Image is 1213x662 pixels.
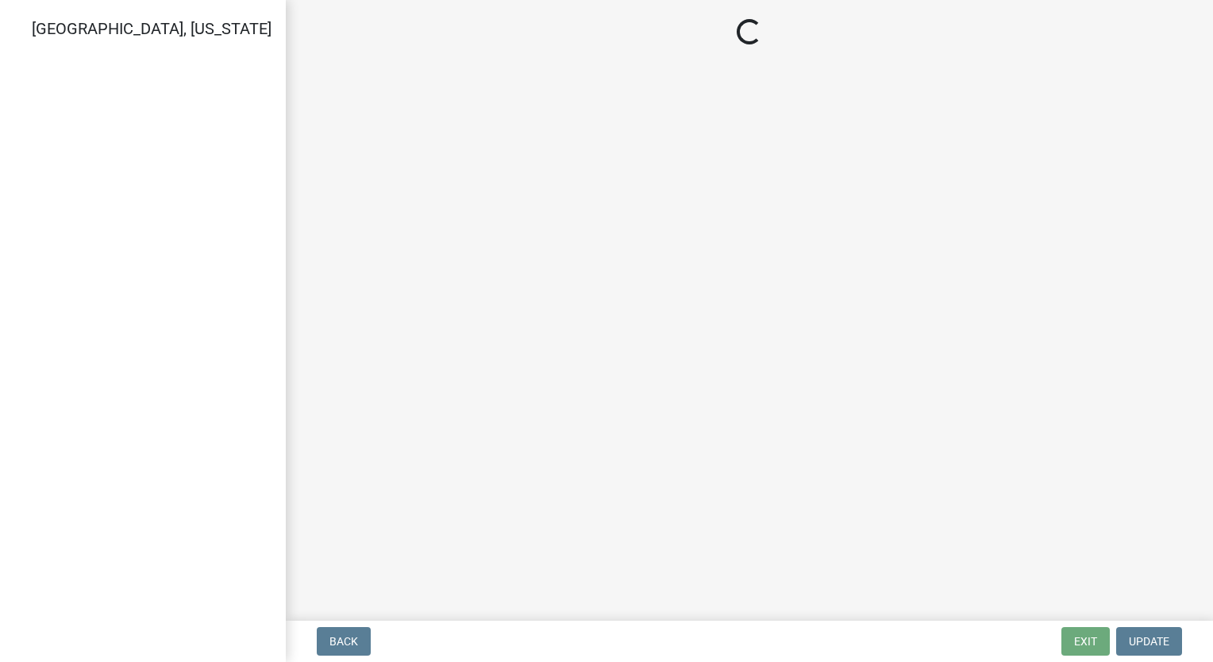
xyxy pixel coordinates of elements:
[317,627,371,656] button: Back
[1116,627,1182,656] button: Update
[1129,635,1169,648] span: Update
[1061,627,1110,656] button: Exit
[329,635,358,648] span: Back
[32,19,271,38] span: [GEOGRAPHIC_DATA], [US_STATE]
